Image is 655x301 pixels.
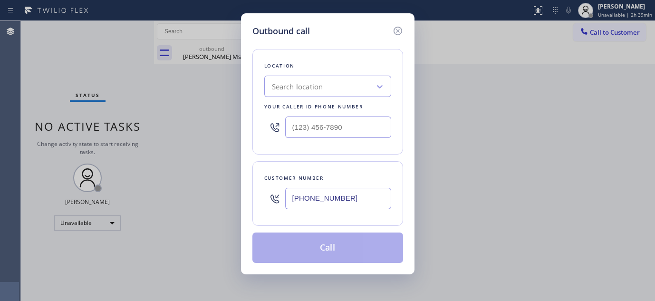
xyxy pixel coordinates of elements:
input: (123) 456-7890 [285,188,391,209]
div: Customer number [264,173,391,183]
div: Your caller id phone number [264,102,391,112]
div: Search location [272,81,323,92]
input: (123) 456-7890 [285,117,391,138]
button: Call [252,233,403,263]
div: Location [264,61,391,71]
h5: Outbound call [252,25,310,38]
